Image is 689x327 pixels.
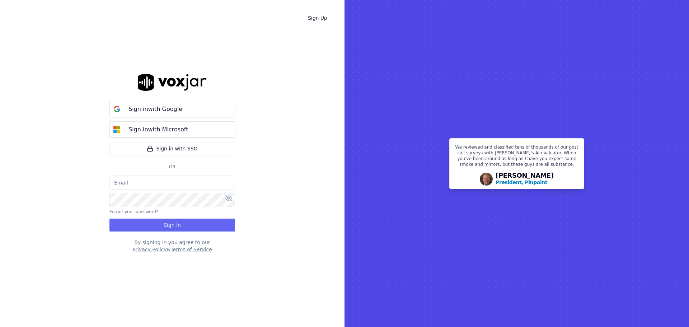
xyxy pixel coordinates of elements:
[109,239,235,253] div: By signing in you agree to our &
[496,179,547,186] p: President, Pinpoint
[166,164,178,170] span: Or
[132,246,167,253] button: Privacy Policy
[170,246,212,253] button: Terms of Service
[109,209,158,215] button: Forgot your password?
[496,172,554,186] div: [PERSON_NAME]
[128,125,188,134] p: Sign in with Microsoft
[109,142,235,155] a: Sign in with SSO
[128,105,182,113] p: Sign in with Google
[454,144,580,170] p: We reviewed and classified tens of thousands of our post call surveys with [PERSON_NAME]'s AI eva...
[302,11,333,24] a: Sign Up
[109,101,235,117] button: Sign inwith Google
[109,219,235,232] button: Sign In
[109,176,235,190] input: Email
[138,74,207,91] img: logo
[109,121,235,137] button: Sign inwith Microsoft
[110,102,124,116] img: google Sign in button
[110,122,124,137] img: microsoft Sign in button
[480,173,493,186] img: Avatar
